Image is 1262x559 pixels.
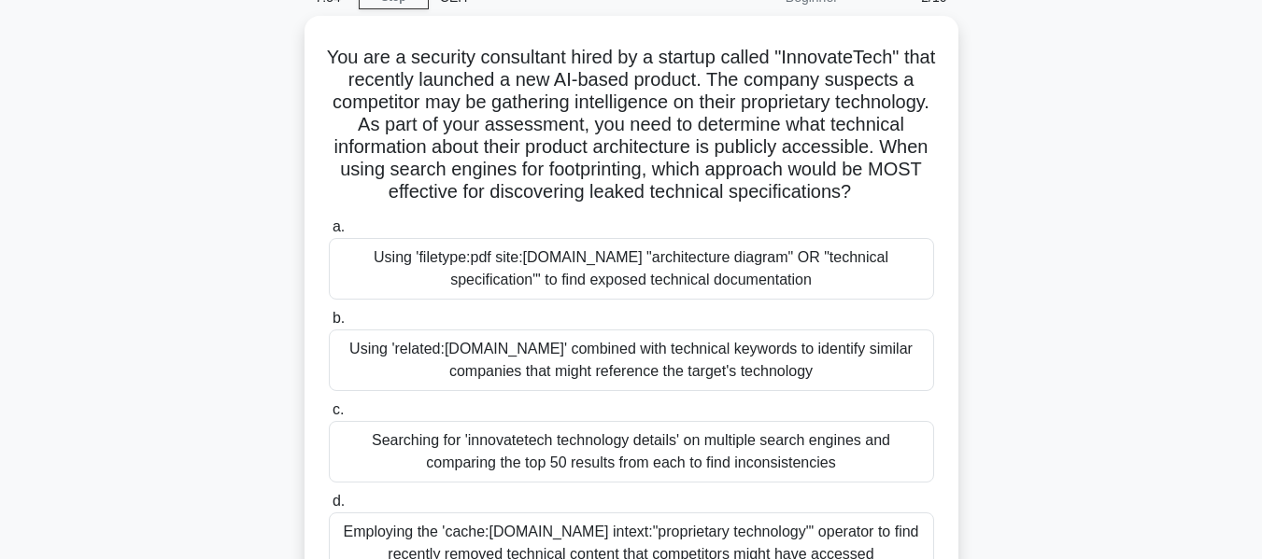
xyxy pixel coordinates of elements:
h5: You are a security consultant hired by a startup called "InnovateTech" that recently launched a n... [327,46,936,204]
div: Using 'related:[DOMAIN_NAME]' combined with technical keywords to identify similar companies that... [329,329,934,391]
span: c. [333,401,344,417]
span: b. [333,310,345,326]
div: Using 'filetype:pdf site:[DOMAIN_NAME] "architecture diagram" OR "technical specification"' to fi... [329,238,934,300]
div: Searching for 'innovatetech technology details' on multiple search engines and comparing the top ... [329,421,934,482]
span: a. [333,218,345,234]
span: d. [333,493,345,509]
